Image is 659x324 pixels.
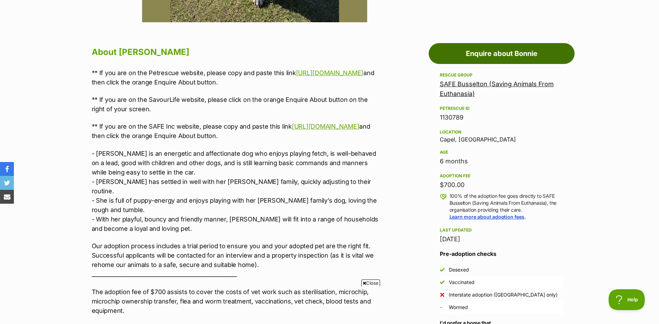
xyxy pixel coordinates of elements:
[440,113,563,122] div: 1130789
[440,128,563,143] div: Capel, [GEOGRAPHIC_DATA]
[440,72,563,78] div: Rescue group
[92,241,379,279] p: Our adoption process includes a trial period to ensure you and your adopted pet are the right fit...
[440,280,445,285] img: Yes
[92,149,379,233] p: - [PERSON_NAME] is an energetic and affectionate dog who enjoys playing fetch, is well-behaved on...
[92,287,379,315] p: The adoption fee of $700 assists to cover the costs of vet work such as sterilisation, microchip,...
[449,291,558,298] div: Interstate adoption ([GEOGRAPHIC_DATA] only)
[92,68,379,87] p: ** If you are on the Petrescue website, please copy and paste this link and then click the orange...
[450,193,563,220] p: 100% of the adoption fee goes directly to SAFE Busselton (Saving Animals From Euthanasia), the or...
[296,69,363,76] a: [URL][DOMAIN_NAME]
[440,149,563,155] div: Age
[449,266,469,273] div: Desexed
[440,250,563,258] h3: Pre-adoption checks
[440,156,563,166] div: 6 months
[440,227,563,233] div: Last updated
[609,289,645,310] iframe: Help Scout Beacon - Open
[449,304,468,311] div: Wormed
[203,289,456,321] iframe: Advertisement
[292,123,359,130] a: [URL][DOMAIN_NAME]
[440,267,445,272] img: Yes
[440,129,563,135] div: Location
[440,180,563,190] div: $700.00
[440,234,563,244] div: [DATE]
[92,44,379,60] h2: About [PERSON_NAME]
[449,279,475,286] div: Vaccinated
[361,280,380,286] span: Close
[450,214,525,220] a: Learn more about adoption fees
[440,80,554,97] a: SAFE Busselton (Saving Animals From Euthanasia)
[92,122,379,140] p: ** If you are on the SAFE Inc website, please copy and paste this link and then click the orange ...
[429,43,575,64] a: Enquire about Bonnie
[92,95,379,114] p: ** If you are on the SavourLife website, please click on the orange Enquire About button on the r...
[440,173,563,179] div: Adoption fee
[440,106,563,111] div: PetRescue ID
